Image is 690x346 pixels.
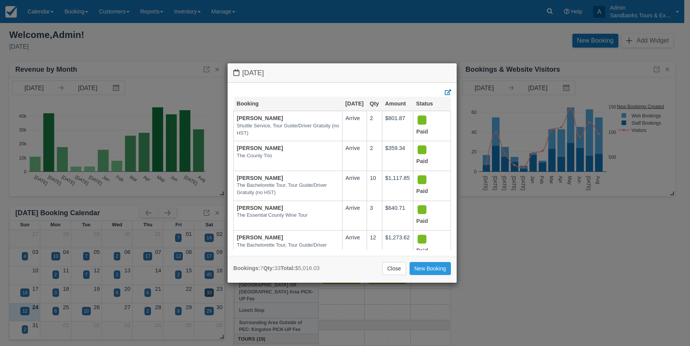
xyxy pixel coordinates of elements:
td: $640.71 [382,201,413,231]
td: Arrive [342,231,367,260]
a: [PERSON_NAME] [237,175,283,181]
a: Close [382,262,406,275]
a: [PERSON_NAME] [237,205,283,211]
td: Arrive [342,111,367,141]
div: Paid [416,204,441,227]
em: The Essential County Wine Tour [237,212,339,219]
div: Paid [416,144,441,168]
td: Arrive [342,201,367,231]
td: 2 [367,111,382,141]
em: The Bachelorette Tour, Tour Guide/Driver Gratuity (no HST) [237,182,339,196]
td: $359.34 [382,141,413,171]
td: Arrive [342,141,367,171]
td: 2 [367,141,382,171]
a: [DATE] [345,101,364,107]
div: 7 33 $5,016.03 [233,264,320,272]
td: $1,273.62 [382,231,413,260]
em: The Bachelorette Tour, Tour Guide/Driver Gratuity (no HST) [237,242,339,256]
a: Status [416,101,433,107]
a: Amount [385,101,406,107]
em: The County Trio [237,152,339,160]
h4: [DATE] [233,69,451,77]
td: 10 [367,171,382,201]
a: [PERSON_NAME] [237,115,283,121]
div: Paid [416,174,441,198]
td: Arrive [342,171,367,201]
td: $801.87 [382,111,413,141]
strong: Total: [280,265,295,271]
em: Shuttle Service, Tour Guide/Driver Gratuity (no HST) [237,122,339,137]
a: [PERSON_NAME] [237,234,283,241]
div: Paid [416,234,441,257]
strong: Qty: [263,265,274,271]
strong: Bookings: [233,265,260,271]
div: Paid [416,114,441,138]
td: $1,117.85 [382,171,413,201]
a: New Booking [410,262,451,275]
td: 12 [367,231,382,260]
td: 3 [367,201,382,231]
a: Qty [370,101,379,107]
a: Booking [237,101,259,107]
a: [PERSON_NAME] [237,145,283,151]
